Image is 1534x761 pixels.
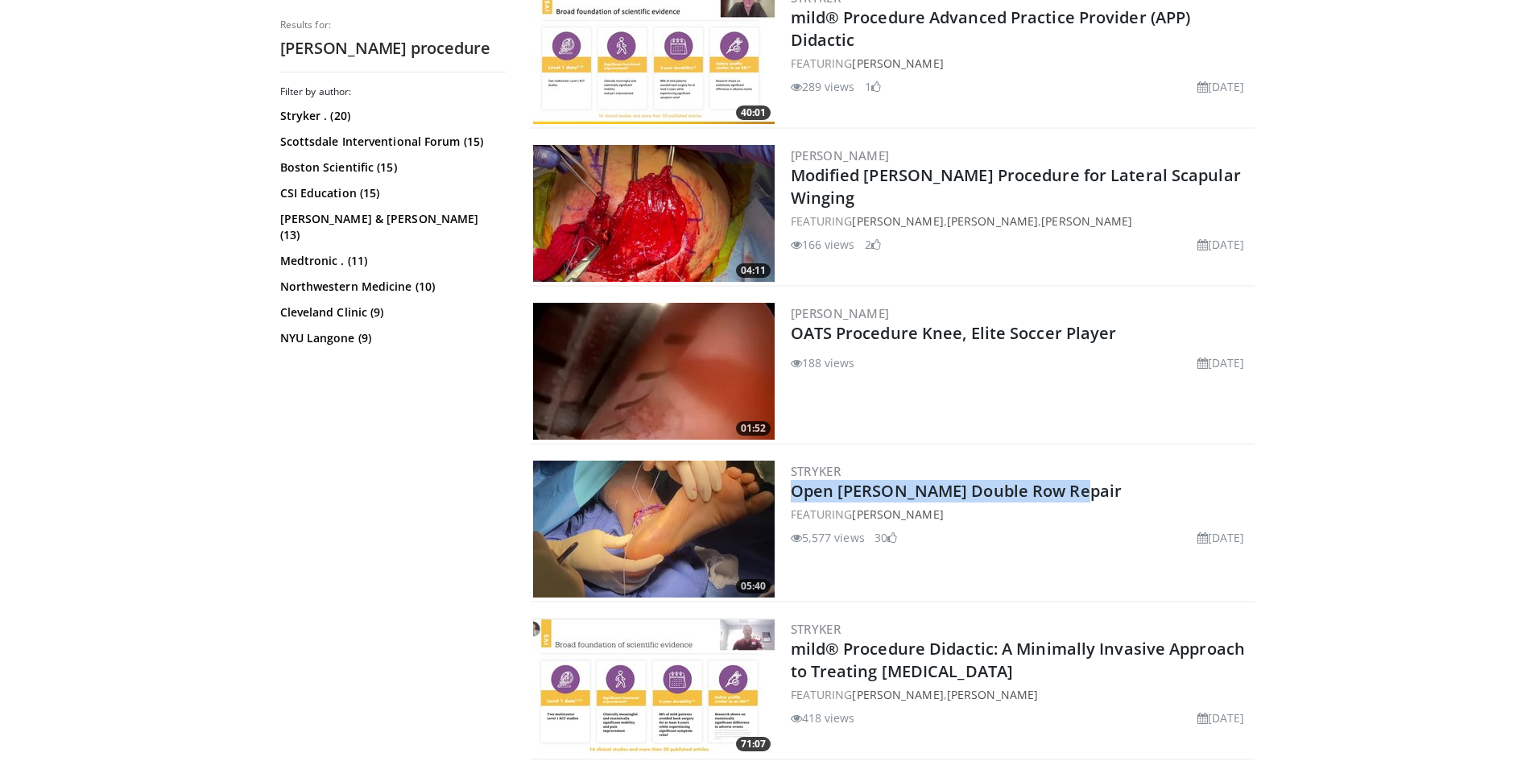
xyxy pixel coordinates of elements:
a: Open [PERSON_NAME] Double Row Repair [791,480,1123,502]
img: 9d4bc2db-bb55-4b2e-be96-a2b6c3db8f79.300x170_q85_crop-smart_upscale.jpg [533,618,775,755]
li: [DATE] [1197,709,1245,726]
a: [PERSON_NAME] [852,213,943,229]
li: 30 [875,529,897,546]
img: f66d4906-f98f-4a8b-85a6-e3a725960b89.300x170_q85_crop-smart_upscale.jpg [533,303,775,440]
a: NYU Langone (9) [280,330,502,346]
img: e6a7c861-6dcf-4f2d-8272-d84afc52cdf7.300x170_q85_crop-smart_upscale.jpg [533,461,775,598]
a: Boston Scientific (15) [280,159,502,176]
a: [PERSON_NAME] [852,507,943,522]
a: [PERSON_NAME] [1041,213,1132,229]
span: 01:52 [736,421,771,436]
li: 188 views [791,354,855,371]
a: Stryker [791,463,841,479]
a: mild® Procedure Didactic: A Minimally Invasive Approach to Treating [MEDICAL_DATA] [791,638,1246,682]
div: FEATURING , , [791,213,1251,230]
div: FEATURING , [791,686,1251,703]
a: Stryker . (20) [280,108,502,124]
div: FEATURING [791,506,1251,523]
li: [DATE] [1197,354,1245,371]
a: [PERSON_NAME] [852,687,943,702]
a: mild® Procedure Advanced Practice Provider (APP) Didactic [791,6,1191,51]
span: 05:40 [736,579,771,593]
span: 04:11 [736,263,771,278]
li: 418 views [791,709,855,726]
li: [DATE] [1197,236,1245,253]
a: Modified [PERSON_NAME] Procedure for Lateral Scapular Winging [791,164,1241,209]
a: OATS Procedure Knee, Elite Soccer Player [791,322,1117,344]
a: [PERSON_NAME] [947,687,1038,702]
li: [DATE] [1197,529,1245,546]
li: 2 [865,236,881,253]
a: [PERSON_NAME] & [PERSON_NAME] (13) [280,211,502,243]
li: 166 views [791,236,855,253]
img: 83f04c9e-407e-4eea-8b09-72af40023683.300x170_q85_crop-smart_upscale.jpg [533,145,775,282]
div: FEATURING [791,55,1251,72]
h2: [PERSON_NAME] procedure [280,38,506,59]
li: 5,577 views [791,529,865,546]
a: Northwestern Medicine (10) [280,279,502,295]
a: Scottsdale Interventional Forum (15) [280,134,502,150]
a: 01:52 [533,303,775,440]
li: [DATE] [1197,78,1245,95]
a: 04:11 [533,145,775,282]
a: Medtronic . (11) [280,253,502,269]
span: 40:01 [736,105,771,120]
li: 1 [865,78,881,95]
a: Cleveland Clinic (9) [280,304,502,321]
h3: Filter by author: [280,85,506,98]
a: CSI Education (15) [280,185,502,201]
a: 71:07 [533,618,775,755]
a: [PERSON_NAME] [947,213,1038,229]
p: Results for: [280,19,506,31]
a: [PERSON_NAME] [852,56,943,71]
a: [PERSON_NAME] [791,147,890,163]
a: Stryker [791,621,841,637]
span: 71:07 [736,737,771,751]
li: 289 views [791,78,855,95]
a: [PERSON_NAME] [791,305,890,321]
a: 05:40 [533,461,775,598]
